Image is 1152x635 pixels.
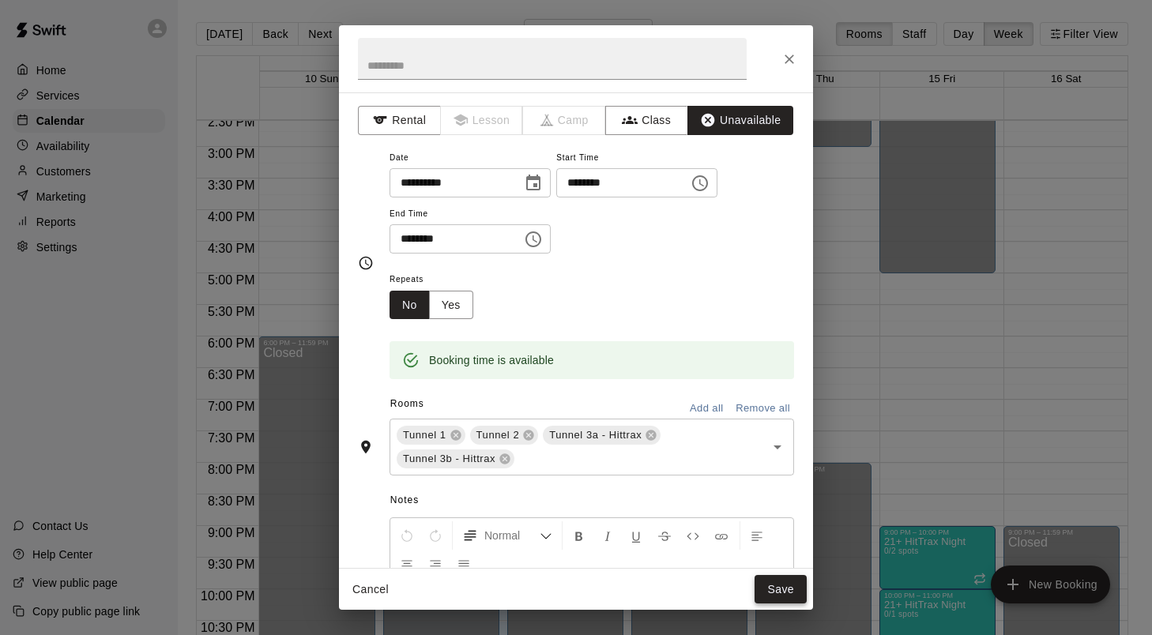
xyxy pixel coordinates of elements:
[397,427,453,443] span: Tunnel 1
[456,521,559,550] button: Formatting Options
[390,291,430,320] button: No
[358,439,374,455] svg: Rooms
[566,521,593,550] button: Format Bold
[684,167,716,199] button: Choose time, selected time is 5:00 PM
[543,427,648,443] span: Tunnel 3a - Hittrax
[429,291,473,320] button: Yes
[470,426,539,445] div: Tunnel 2
[766,436,789,458] button: Open
[594,521,621,550] button: Format Italics
[390,269,486,291] span: Repeats
[422,521,449,550] button: Redo
[523,106,606,135] span: Camps can only be created in the Services page
[775,45,804,73] button: Close
[390,291,473,320] div: outlined button group
[397,451,502,467] span: Tunnel 3b - Hittrax
[393,550,420,578] button: Center Align
[680,521,706,550] button: Insert Code
[484,528,540,543] span: Normal
[732,396,794,421] button: Remove all
[345,575,396,604] button: Cancel
[393,521,420,550] button: Undo
[397,426,465,445] div: Tunnel 1
[623,521,649,550] button: Format Underline
[397,449,514,468] div: Tunnel 3b - Hittrax
[358,255,374,271] svg: Timing
[708,521,735,550] button: Insert Link
[556,148,717,169] span: Start Time
[518,167,549,199] button: Choose date, selected date is Aug 12, 2025
[651,521,678,550] button: Format Strikethrough
[390,148,551,169] span: Date
[744,521,770,550] button: Left Align
[605,106,688,135] button: Class
[518,224,549,255] button: Choose time, selected time is 8:00 PM
[450,550,477,578] button: Justify Align
[543,426,661,445] div: Tunnel 3a - Hittrax
[429,346,554,374] div: Booking time is available
[755,575,807,604] button: Save
[470,427,526,443] span: Tunnel 2
[681,396,732,421] button: Add all
[390,488,794,513] span: Notes
[358,106,441,135] button: Rental
[390,398,424,409] span: Rooms
[441,106,524,135] span: Lessons must be created in the Services page first
[390,204,551,225] span: End Time
[422,550,449,578] button: Right Align
[687,106,793,135] button: Unavailable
